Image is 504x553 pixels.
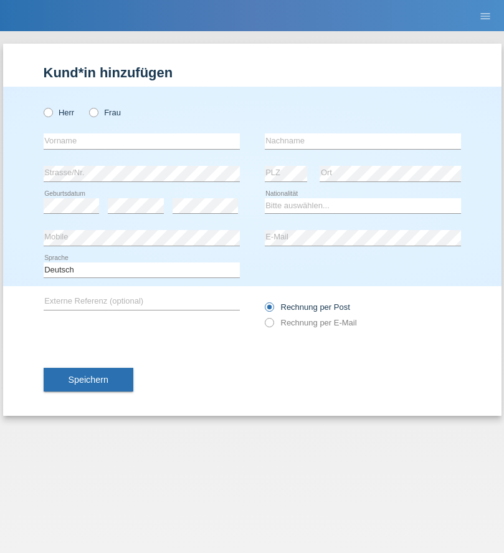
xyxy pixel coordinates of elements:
[265,318,357,327] label: Rechnung per E-Mail
[69,375,108,385] span: Speichern
[44,108,52,116] input: Herr
[89,108,97,116] input: Frau
[44,108,75,117] label: Herr
[479,10,492,22] i: menu
[89,108,121,117] label: Frau
[265,302,273,318] input: Rechnung per Post
[44,65,461,80] h1: Kund*in hinzufügen
[265,302,350,312] label: Rechnung per Post
[473,12,498,19] a: menu
[44,368,133,392] button: Speichern
[265,318,273,334] input: Rechnung per E-Mail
